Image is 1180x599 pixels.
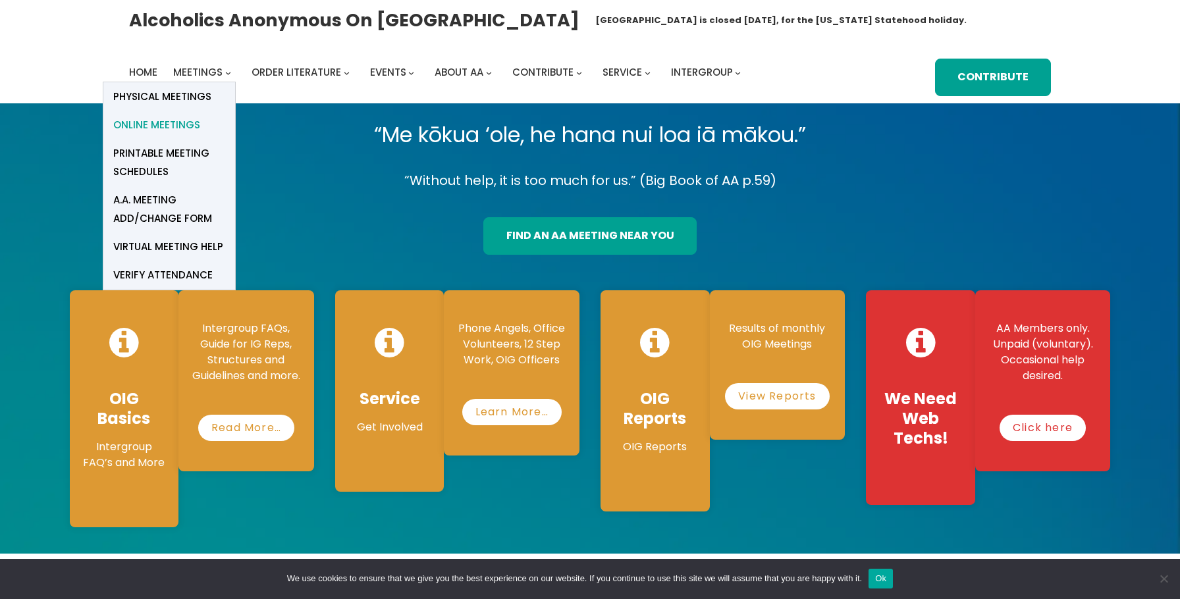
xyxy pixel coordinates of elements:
a: Virtual Meeting Help [103,233,235,261]
p: “Without help, it is too much for us.” (Big Book of AA p.59) [59,169,1121,192]
a: Alcoholics Anonymous on [GEOGRAPHIC_DATA] [129,5,579,36]
button: Intergroup submenu [735,70,741,76]
button: Contribute submenu [576,70,582,76]
span: Home [129,65,157,79]
a: Service [603,63,642,82]
button: Service submenu [645,70,651,76]
a: Click here [1000,415,1086,441]
span: Meetings [173,65,223,79]
span: Service [603,65,642,79]
button: Ok [869,569,893,588]
span: Online Meetings [113,116,200,134]
a: Contribute [512,63,574,82]
p: Get Involved [348,419,431,435]
h4: We Need Web Techs! [879,389,962,448]
a: Printable Meeting Schedules [103,140,235,186]
nav: Intergroup [129,63,745,82]
h4: Service [348,389,431,409]
h1: [GEOGRAPHIC_DATA] is closed [DATE], for the [US_STATE] Statehood holiday. [595,14,967,27]
a: A.A. Meeting Add/Change Form [103,186,235,233]
span: A.A. Meeting Add/Change Form [113,191,225,228]
span: Order Literature [252,65,341,79]
p: Intergroup FAQ’s and More [83,439,166,471]
span: Virtual Meeting Help [113,238,223,256]
button: Meetings submenu [225,70,231,76]
p: Results of monthly OIG Meetings [723,321,832,352]
p: “Me kōkua ‘ole, he hana nui loa iā mākou.” [59,117,1121,153]
span: Intergroup [671,65,733,79]
h4: OIG Reports [614,389,697,429]
span: We use cookies to ensure that we give you the best experience on our website. If you continue to ... [287,572,862,585]
a: Online Meetings [103,111,235,140]
span: Events [370,65,406,79]
span: Printable Meeting Schedules [113,144,225,181]
span: No [1157,572,1170,585]
a: Home [129,63,157,82]
a: Events [370,63,406,82]
button: About AA submenu [486,70,492,76]
h4: OIG Basics [83,389,166,429]
a: Physical Meetings [103,82,235,111]
p: Phone Angels, Office Volunteers, 12 Step Work, OIG Officers [457,321,566,368]
a: Read More… [198,415,294,441]
span: Physical Meetings [113,88,211,106]
a: View Reports [725,383,829,409]
a: Meetings [173,63,223,82]
span: About AA [435,65,483,79]
a: Learn More… [462,399,562,425]
button: Order Literature submenu [344,70,350,76]
a: find an aa meeting near you [483,217,696,255]
p: Intergroup FAQs, Guide for IG Reps, Structures and Guidelines and more. [192,321,301,384]
p: OIG Reports [614,439,697,455]
a: verify attendance [103,261,235,290]
span: verify attendance [113,266,213,284]
p: AA Members only. Unpaid (voluntary). Occasional help desired. [988,321,1098,384]
a: Contribute [935,59,1051,96]
a: About AA [435,63,483,82]
a: Intergroup [671,63,733,82]
button: Events submenu [408,70,414,76]
span: Contribute [512,65,574,79]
